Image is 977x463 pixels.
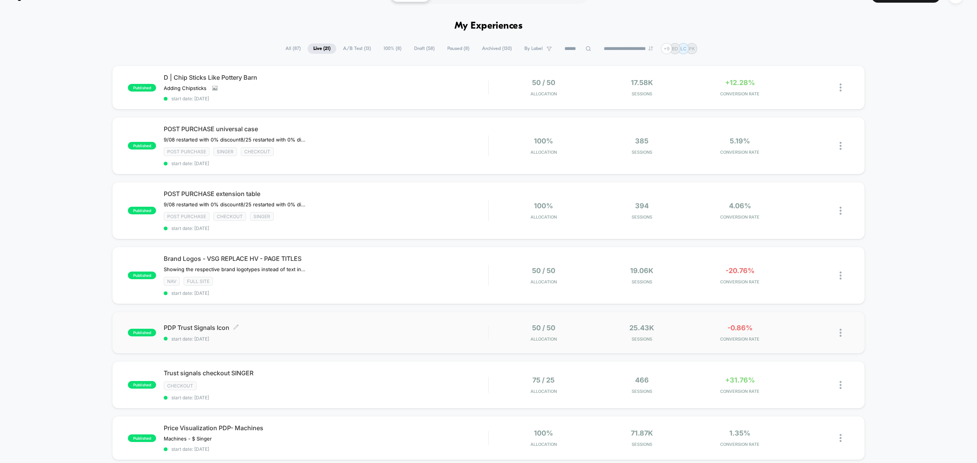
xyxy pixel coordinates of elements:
span: +12.28% [725,79,755,87]
span: 50 / 50 [532,79,555,87]
img: close [840,142,842,150]
span: published [128,434,156,442]
span: start date: [DATE] [164,446,488,452]
span: POST PURCHASE extension table [164,190,488,198]
span: -0.86% [727,324,753,332]
span: CONVERSION RATE [693,214,787,220]
span: Allocation [530,279,557,285]
span: POST PURCHASE universal case [164,125,488,133]
span: NAV [164,277,180,286]
span: CONVERSION RATE [693,279,787,285]
img: close [840,434,842,442]
p: LC [680,46,687,51]
span: Live ( 21 ) [308,43,336,54]
span: Full site [184,277,213,286]
span: +31.76% [725,376,755,384]
span: Sessions [595,91,689,96]
span: 75 / 25 [532,376,555,384]
img: close [840,329,842,337]
span: Allocation [530,336,557,342]
p: PK [689,46,695,51]
span: 71.87k [631,429,653,437]
span: Sessions [595,442,689,447]
span: published [128,142,156,150]
div: + 9 [661,43,672,54]
span: Sessions [595,336,689,342]
span: CONVERSION RATE [693,150,787,155]
span: A/B Test ( 13 ) [337,43,377,54]
span: Allocation [530,442,557,447]
img: end [648,46,653,51]
span: 100% [534,202,553,210]
span: start date: [DATE] [164,290,488,296]
span: CONVERSION RATE [693,336,787,342]
span: Allocation [530,214,557,220]
span: start date: [DATE] [164,225,488,231]
span: published [128,329,156,336]
span: checkout [213,212,246,221]
span: D | Chip Sticks Like Pottery Barn [164,74,488,81]
span: Price Visualization PDP- Machines [164,424,488,432]
span: start date: [DATE] [164,395,488,400]
span: -20.76% [725,267,755,275]
span: published [128,84,156,92]
span: 17.58k [631,79,653,87]
span: 50 / 50 [532,324,555,332]
span: published [128,272,156,279]
span: Allocation [530,91,557,96]
span: 25.43k [629,324,654,332]
span: start date: [DATE] [164,96,488,101]
span: Sessions [595,389,689,394]
span: Paused ( 8 ) [442,43,475,54]
span: 9/08 restarted with 0% discount8/25 restarted with 0% discount due to Laborday promo10% off 6% CR... [164,137,305,143]
span: 4.06% [729,202,751,210]
span: Sessions [595,214,689,220]
span: Trust signals checkout SINGER [164,369,488,377]
span: Post Purchase [164,147,210,156]
span: Sessions [595,150,689,155]
span: Allocation [530,389,557,394]
img: close [840,207,842,215]
span: Adding Chipsticks [164,85,206,91]
span: CONVERSION RATE [693,442,787,447]
span: CONVERSION RATE [693,91,787,96]
span: 50 / 50 [532,267,555,275]
span: 394 [635,202,649,210]
span: published [128,381,156,389]
span: PDP Trust Signals Icon [164,324,488,331]
h1: My Experiences [455,21,523,32]
span: Archived ( 130 ) [476,43,518,54]
span: Post Purchase [164,212,210,221]
img: close [840,381,842,389]
span: 100% [534,137,553,145]
span: Singer [213,147,237,156]
span: start date: [DATE] [164,161,488,166]
span: 1.35% [729,429,750,437]
span: Draft ( 58 ) [408,43,440,54]
span: All ( 87 ) [280,43,306,54]
span: 100% [534,429,553,437]
img: close [840,272,842,280]
span: 385 [635,137,648,145]
span: start date: [DATE] [164,336,488,342]
span: CONVERSION RATE [693,389,787,394]
span: Singer [250,212,274,221]
span: 19.06k [630,267,653,275]
span: 466 [635,376,649,384]
img: close [840,84,842,92]
span: Sessions [595,279,689,285]
span: By Label [524,46,543,51]
span: checkout [241,147,274,156]
span: 9/08 restarted with 0% discount﻿8/25 restarted with 0% discount due to Laborday promo [164,201,305,207]
span: Allocation [530,150,557,155]
span: checkout [164,381,197,390]
span: 100% ( 8 ) [378,43,407,54]
span: Brand Logos - VSG REPLACE HV - PAGE TITLES [164,255,488,262]
span: Showing the respective brand logotypes instead of text in tabs [164,266,305,272]
span: Machines - $ Singer [164,436,212,442]
span: 5.19% [730,137,750,145]
p: BD [672,46,678,51]
span: published [128,207,156,214]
